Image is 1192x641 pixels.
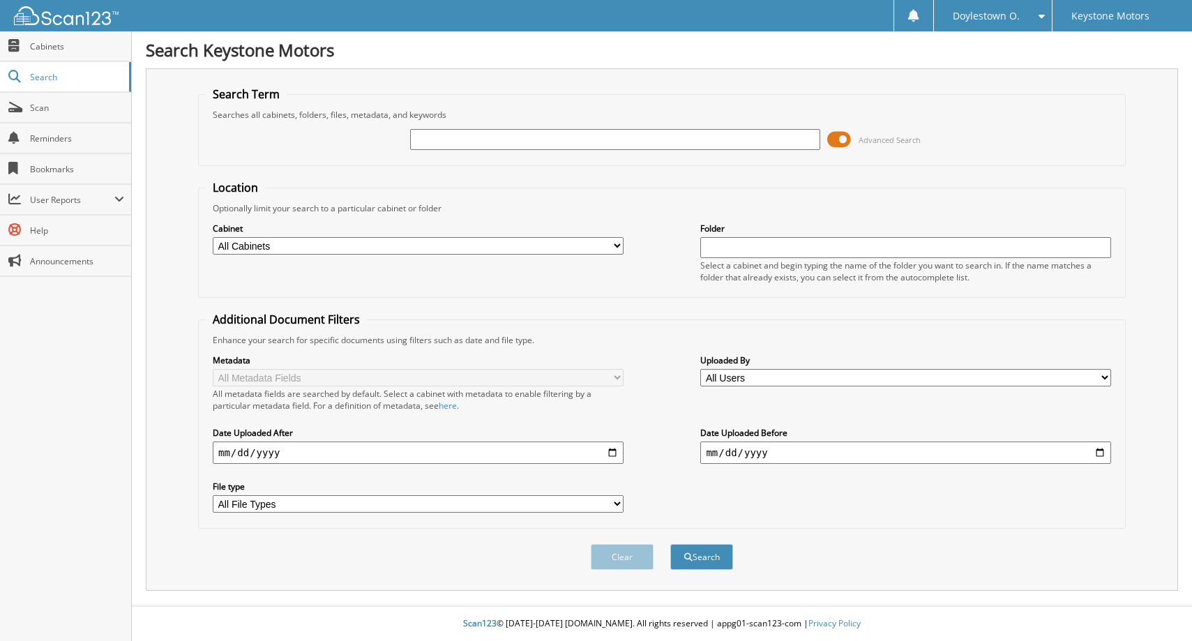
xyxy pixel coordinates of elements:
label: File type [213,481,624,492]
span: Advanced Search [859,135,921,145]
label: Uploaded By [700,354,1111,366]
span: Cabinets [30,40,124,52]
label: Metadata [213,354,624,366]
img: scan123-logo-white.svg [14,6,119,25]
span: Help [30,225,124,236]
button: Search [670,544,733,570]
button: Clear [591,544,654,570]
div: Enhance your search for specific documents using filters such as date and file type. [206,334,1118,346]
div: Optionally limit your search to a particular cabinet or folder [206,202,1118,214]
div: All metadata fields are searched by default. Select a cabinet with metadata to enable filtering b... [213,388,624,412]
span: Announcements [30,255,124,267]
div: © [DATE]-[DATE] [DOMAIN_NAME]. All rights reserved | appg01-scan123-com | [132,607,1192,641]
div: Searches all cabinets, folders, files, metadata, and keywords [206,109,1118,121]
input: end [700,442,1111,464]
span: Bookmarks [30,163,124,175]
span: Doylestown O. [953,12,1020,20]
legend: Location [206,180,265,195]
label: Folder [700,223,1111,234]
span: Reminders [30,133,124,144]
input: start [213,442,624,464]
label: Date Uploaded Before [700,427,1111,439]
span: Search [30,71,122,83]
iframe: Chat Widget [1122,574,1192,641]
div: Select a cabinet and begin typing the name of the folder you want to search in. If the name match... [700,259,1111,283]
h1: Search Keystone Motors [146,38,1178,61]
label: Date Uploaded After [213,427,624,439]
span: User Reports [30,194,114,206]
label: Cabinet [213,223,624,234]
legend: Additional Document Filters [206,312,367,327]
a: here [439,400,457,412]
span: Scan [30,102,124,114]
span: Scan123 [463,617,497,629]
span: Keystone Motors [1071,12,1149,20]
a: Privacy Policy [808,617,861,629]
legend: Search Term [206,86,287,102]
